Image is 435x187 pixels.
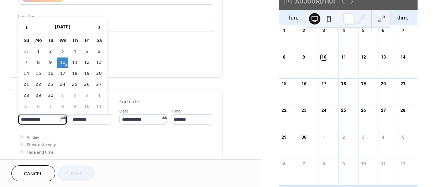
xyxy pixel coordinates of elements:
[321,27,327,33] div: 3
[360,54,366,60] div: 12
[93,46,105,57] td: 6
[81,57,93,68] td: 12
[21,101,32,112] td: 5
[45,35,56,46] th: Tu
[281,161,287,167] div: 6
[45,68,56,79] td: 16
[93,79,105,90] td: 27
[33,79,44,90] td: 22
[69,90,80,101] td: 2
[93,68,105,79] td: 20
[380,134,386,140] div: 4
[400,54,406,60] div: 14
[18,13,212,21] div: Location
[69,46,80,57] td: 4
[27,149,54,156] span: Hide end time
[321,54,327,60] div: 10
[321,161,327,167] div: 8
[341,108,347,114] div: 25
[57,90,68,101] td: 1
[400,134,406,140] div: 5
[400,161,406,167] div: 12
[321,134,327,140] div: 1
[33,90,44,101] td: 29
[11,165,55,181] button: Cancel
[45,90,56,101] td: 30
[81,90,93,101] td: 3
[93,57,105,68] td: 13
[341,27,347,33] div: 4
[281,134,287,140] div: 29
[321,81,327,87] div: 17
[81,79,93,90] td: 26
[24,170,43,178] span: Cancel
[27,134,39,141] span: All day
[81,101,93,112] td: 10
[57,101,68,112] td: 8
[33,20,93,35] th: [DATE]
[81,35,93,46] th: Fr
[360,27,366,33] div: 5
[21,20,32,34] span: ‹
[69,68,80,79] td: 18
[301,134,307,140] div: 30
[33,68,44,79] td: 15
[69,79,80,90] td: 25
[380,161,386,167] div: 11
[81,46,93,57] td: 5
[400,27,406,33] div: 7
[93,90,105,101] td: 4
[69,57,80,68] td: 11
[341,81,347,87] div: 18
[303,10,321,25] div: mar.
[69,101,80,112] td: 9
[21,68,32,79] td: 14
[21,46,32,57] td: 31
[27,141,56,149] span: Show date only
[281,81,287,87] div: 15
[33,35,44,46] th: Mo
[341,54,347,60] div: 11
[45,57,56,68] td: 9
[341,161,347,167] div: 9
[57,68,68,79] td: 17
[45,101,56,112] td: 7
[360,161,366,167] div: 10
[394,10,412,25] div: dim.
[301,54,307,60] div: 9
[341,134,347,140] div: 2
[21,90,32,101] td: 28
[69,35,80,46] th: Th
[94,20,104,34] span: ›
[33,46,44,57] td: 1
[45,46,56,57] td: 2
[119,98,139,106] div: End date
[33,101,44,112] td: 6
[45,79,56,90] td: 23
[93,101,105,112] td: 11
[360,134,366,140] div: 3
[281,54,287,60] div: 8
[33,57,44,68] td: 8
[57,79,68,90] td: 24
[281,108,287,114] div: 22
[93,35,105,46] th: Sa
[57,57,68,68] td: 10
[284,10,303,25] div: lun.
[21,57,32,68] td: 7
[301,108,307,114] div: 23
[119,108,129,115] span: Date
[21,35,32,46] th: Su
[400,108,406,114] div: 28
[21,79,32,90] td: 21
[57,35,68,46] th: We
[380,54,386,60] div: 13
[171,108,181,115] span: Time
[400,81,406,87] div: 21
[81,68,93,79] td: 19
[360,81,366,87] div: 19
[380,81,386,87] div: 20
[301,81,307,87] div: 16
[360,108,366,114] div: 26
